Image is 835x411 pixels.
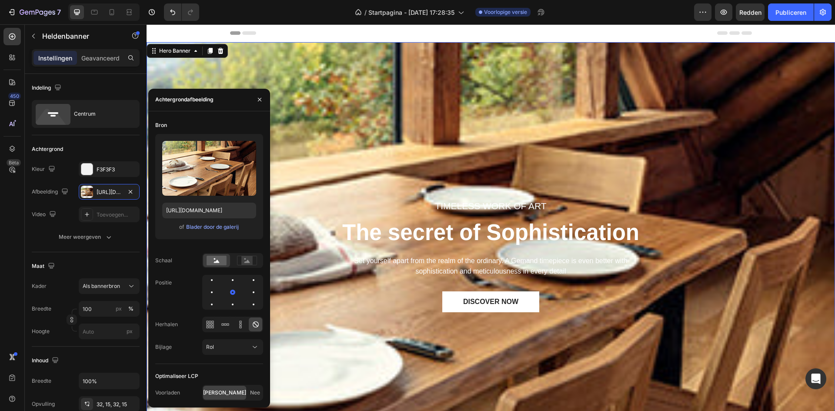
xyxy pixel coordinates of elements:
button: Rol [202,339,263,355]
font: 450 [10,93,19,99]
div: Hero Banner [11,23,46,30]
font: Heldenbanner [42,32,89,40]
font: Opvulling [32,401,55,407]
font: Kleur [32,166,45,172]
font: Kader [32,283,47,289]
button: % [114,304,124,314]
input: px [79,324,140,339]
font: Bron [155,122,167,128]
button: Redden [736,3,765,21]
p: Heldenbanner [42,31,116,41]
font: Rol [206,344,214,350]
div: Ongedaan maken/Opnieuw uitvoeren [164,3,199,21]
font: of [179,224,184,230]
button: Blader door de galerij [186,223,239,231]
font: Voorladen [155,389,180,396]
input: px% [79,301,140,317]
button: Meer weergeven [32,229,140,245]
font: Bèta [9,160,19,166]
font: Indeling [32,84,51,91]
font: Startpagina - [DATE] 17:28:35 [368,9,454,16]
font: Inhoud [32,357,48,364]
font: Breedte [32,305,51,312]
font: Nee [250,389,260,396]
font: Geavanceerd [81,54,120,62]
font: Positie [155,279,172,286]
font: Bijlage [155,344,172,350]
font: Maat [32,263,44,269]
font: Achtergrondafbeelding [155,96,214,103]
font: px [116,305,122,312]
font: Video [32,211,46,217]
font: % [128,305,134,312]
font: [PERSON_NAME] [203,389,246,396]
font: F3F3F3 [97,166,115,173]
font: Als bannerbron [83,283,120,289]
button: Publiceren [768,3,814,21]
font: Optimaliseer LCP [155,373,198,379]
font: Centrum [74,110,96,117]
font: Herhalen [155,321,178,327]
font: Schaal [155,257,172,264]
p: TIMELESS WORK OF ART [193,175,496,189]
font: Publiceren [775,9,806,16]
font: Redden [739,9,762,16]
input: https://example.com/image.jpg [162,203,256,218]
input: Auto [79,373,139,389]
button: Als bannerbron [79,278,140,294]
div: Open Intercom Messenger [805,368,826,389]
button: DISCOVER NOW [296,267,393,288]
p: The secret of Sophistication [193,194,496,223]
font: Blader door de galerij [186,224,239,230]
font: px [127,328,133,334]
font: Afbeelding [32,188,58,195]
button: 7 [3,3,65,21]
div: DISCOVER NOW [317,272,372,283]
font: Meer weergeven [59,234,101,240]
font: Toevoegen... [97,211,128,218]
font: Achtergrond [32,146,63,152]
img: voorbeeldafbeelding [162,141,256,196]
button: px [126,304,136,314]
font: Voorlopige versie [484,9,527,15]
font: / [364,9,367,16]
font: Breedte [32,378,51,384]
font: Instellingen [38,54,72,62]
iframe: Ontwerpgebied [147,24,835,411]
font: [URL][DOMAIN_NAME] [97,189,153,195]
p: Set yourself apart from the realm of the ordinary. A Gemand timepiece is even better with sophist... [193,231,496,252]
font: Hoogte [32,328,50,334]
font: 32, 15, 32, 15 [97,401,127,408]
font: 7 [57,8,61,17]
